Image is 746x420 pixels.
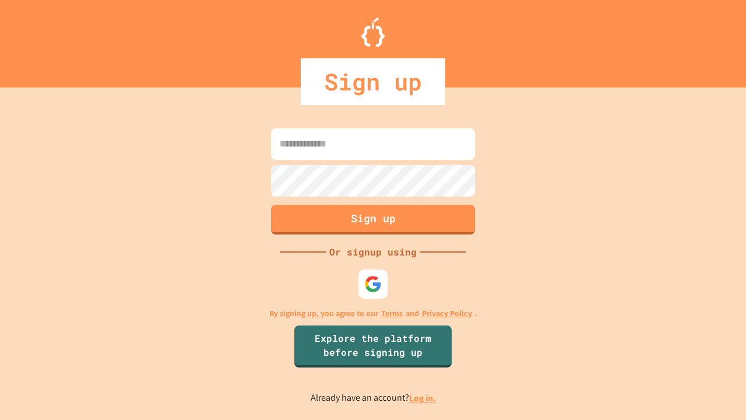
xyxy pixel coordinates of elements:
[422,307,472,320] a: Privacy Policy
[294,325,452,367] a: Explore the platform before signing up
[361,17,385,47] img: Logo.svg
[364,275,382,293] img: google-icon.svg
[409,392,436,404] a: Log in.
[271,205,475,235] button: Sign up
[301,58,445,105] div: Sign up
[311,391,436,405] p: Already have an account?
[269,307,477,320] p: By signing up, you agree to our and .
[326,245,420,259] div: Or signup using
[381,307,403,320] a: Terms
